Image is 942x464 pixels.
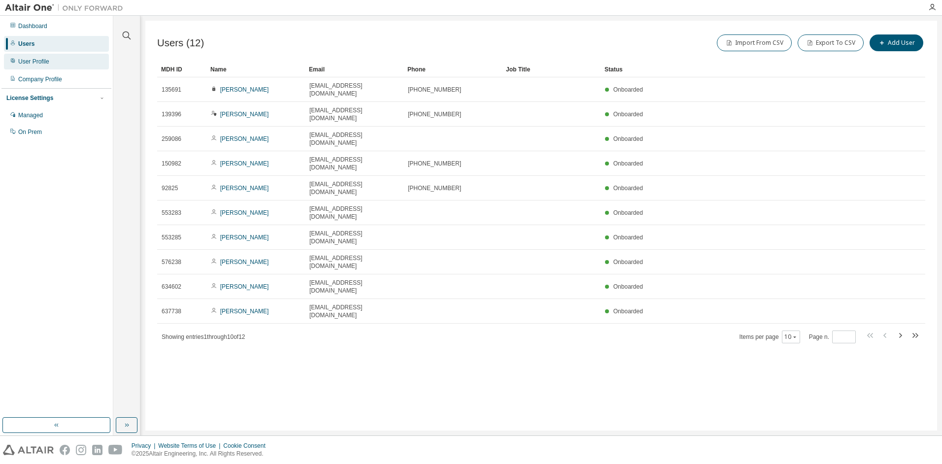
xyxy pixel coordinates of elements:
span: [EMAIL_ADDRESS][DOMAIN_NAME] [309,230,399,245]
p: © 2025 Altair Engineering, Inc. All Rights Reserved. [132,450,271,458]
span: Onboarded [613,185,643,192]
span: [EMAIL_ADDRESS][DOMAIN_NAME] [309,180,399,196]
span: [EMAIL_ADDRESS][DOMAIN_NAME] [309,156,399,171]
span: 150982 [162,160,181,167]
span: [PHONE_NUMBER] [408,184,461,192]
a: [PERSON_NAME] [220,283,269,290]
span: 259086 [162,135,181,143]
span: 634602 [162,283,181,291]
div: Name [210,62,301,77]
span: [PHONE_NUMBER] [408,110,461,118]
span: 92825 [162,184,178,192]
img: linkedin.svg [92,445,102,455]
a: [PERSON_NAME] [220,234,269,241]
a: [PERSON_NAME] [220,135,269,142]
span: Showing entries 1 through 10 of 12 [162,333,245,340]
a: [PERSON_NAME] [220,86,269,93]
img: Altair One [5,3,128,13]
span: Onboarded [613,86,643,93]
div: Phone [407,62,498,77]
a: [PERSON_NAME] [220,111,269,118]
span: Onboarded [613,160,643,167]
span: Onboarded [613,135,643,142]
div: Company Profile [18,75,62,83]
span: [EMAIL_ADDRESS][DOMAIN_NAME] [309,82,399,98]
span: Onboarded [613,111,643,118]
img: facebook.svg [60,445,70,455]
img: altair_logo.svg [3,445,54,455]
div: Dashboard [18,22,47,30]
div: MDH ID [161,62,202,77]
div: Users [18,40,34,48]
span: [EMAIL_ADDRESS][DOMAIN_NAME] [309,205,399,221]
div: Cookie Consent [223,442,271,450]
span: [EMAIL_ADDRESS][DOMAIN_NAME] [309,254,399,270]
a: [PERSON_NAME] [220,209,269,216]
span: Onboarded [613,283,643,290]
img: instagram.svg [76,445,86,455]
span: 139396 [162,110,181,118]
span: 135691 [162,86,181,94]
div: On Prem [18,128,42,136]
a: [PERSON_NAME] [220,160,269,167]
button: Export To CSV [798,34,864,51]
span: Users (12) [157,37,204,49]
div: License Settings [6,94,53,102]
div: User Profile [18,58,49,66]
div: Status [605,62,874,77]
div: Job Title [506,62,597,77]
span: 576238 [162,258,181,266]
span: Items per page [740,331,800,343]
span: Onboarded [613,234,643,241]
div: Website Terms of Use [158,442,223,450]
span: [PHONE_NUMBER] [408,86,461,94]
span: [EMAIL_ADDRESS][DOMAIN_NAME] [309,131,399,147]
a: [PERSON_NAME] [220,308,269,315]
div: Privacy [132,442,158,450]
a: [PERSON_NAME] [220,259,269,265]
span: Onboarded [613,209,643,216]
span: [PHONE_NUMBER] [408,160,461,167]
span: [EMAIL_ADDRESS][DOMAIN_NAME] [309,279,399,295]
span: 553285 [162,233,181,241]
button: 10 [784,333,798,341]
span: Page n. [809,331,856,343]
div: Managed [18,111,43,119]
span: [EMAIL_ADDRESS][DOMAIN_NAME] [309,106,399,122]
span: Onboarded [613,308,643,315]
button: Import From CSV [717,34,792,51]
img: youtube.svg [108,445,123,455]
div: Email [309,62,400,77]
span: 553283 [162,209,181,217]
button: Add User [870,34,923,51]
span: 637738 [162,307,181,315]
a: [PERSON_NAME] [220,185,269,192]
span: Onboarded [613,259,643,265]
span: [EMAIL_ADDRESS][DOMAIN_NAME] [309,303,399,319]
